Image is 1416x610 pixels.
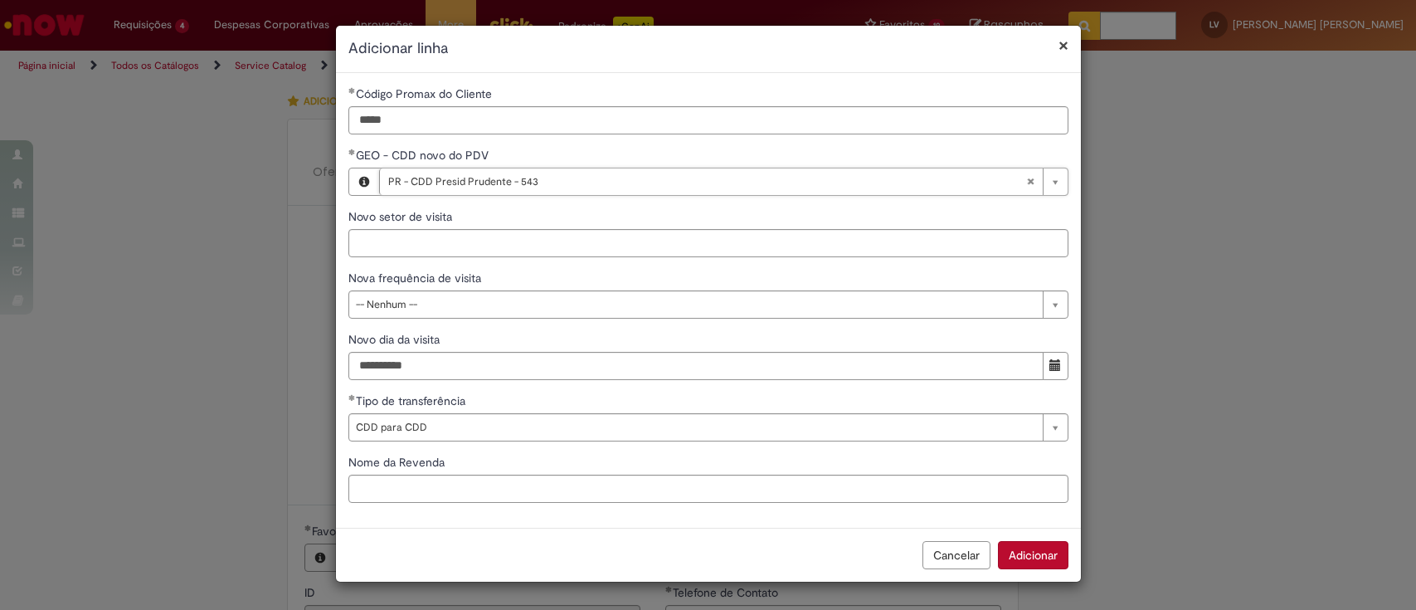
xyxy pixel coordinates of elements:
[348,229,1068,257] input: Novo setor de visita
[348,455,448,470] span: Nome da Revenda
[348,149,356,155] span: Obrigatório Preenchido
[349,168,379,195] button: GEO - CDD novo do PDV, Visualizar este registro PR - CDD Presid Prudente - 543
[348,87,356,94] span: Obrigatório Preenchido
[348,394,356,401] span: Obrigatório Preenchido
[998,541,1068,569] button: Adicionar
[348,209,455,224] span: Novo setor de visita
[1018,168,1043,195] abbr: Limpar campo GEO - CDD novo do PDV
[1058,37,1068,54] button: Fechar modal
[356,414,1034,441] span: CDD para CDD
[922,541,990,569] button: Cancelar
[348,332,443,347] span: Novo dia da visita
[356,393,469,408] span: Tipo de transferência
[356,291,1034,318] span: -- Nenhum --
[348,38,1068,60] h2: Adicionar linha
[348,271,484,285] span: Nova frequência de visita
[348,475,1068,503] input: Nome da Revenda
[379,168,1068,195] a: PR - CDD Presid Prudente - 543Limpar campo GEO - CDD novo do PDV
[1043,352,1068,380] button: Mostrar calendário para Novo dia da visita
[356,148,492,163] span: Necessários - GEO - CDD novo do PDV
[356,86,495,101] span: Código Promax do Cliente
[348,106,1068,134] input: Código Promax do Cliente
[388,168,1026,195] span: PR - CDD Presid Prudente - 543
[348,352,1044,380] input: Novo dia da visita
